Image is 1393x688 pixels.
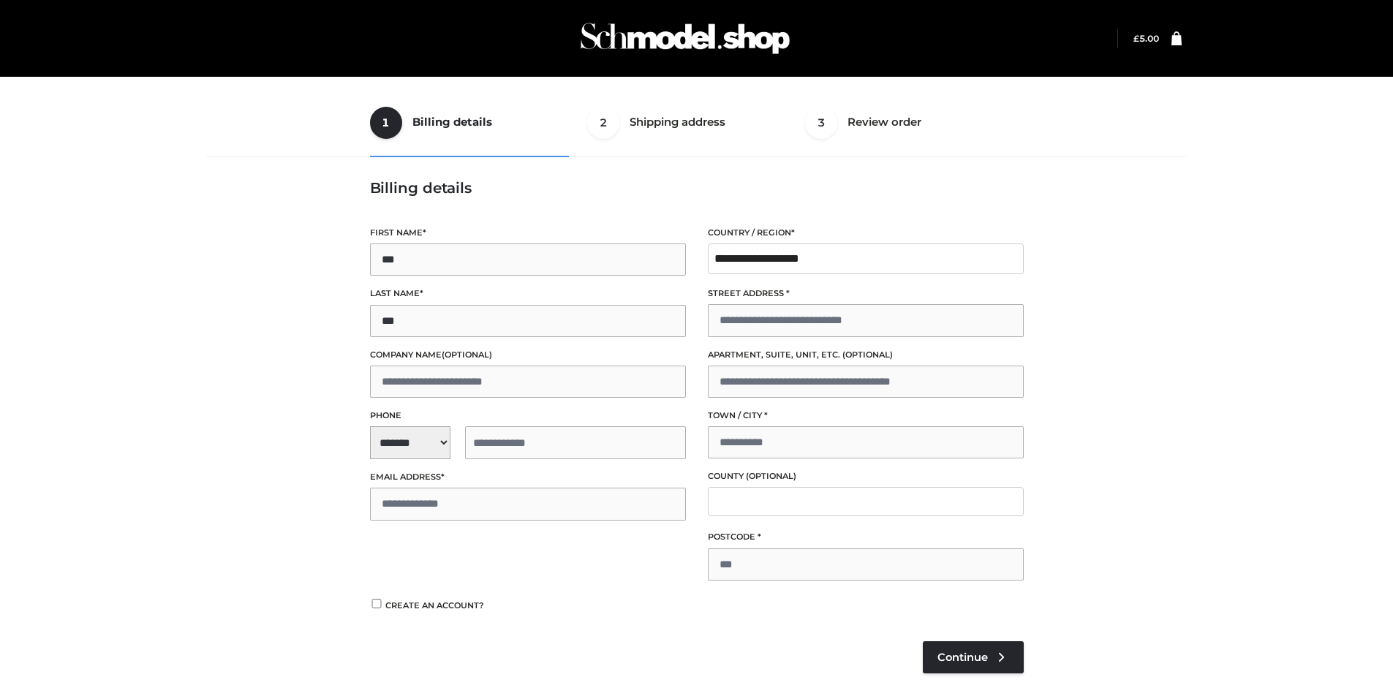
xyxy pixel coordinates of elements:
[370,179,1024,197] h3: Billing details
[385,600,484,610] span: Create an account?
[1133,33,1159,44] a: £5.00
[575,10,795,67] img: Schmodel Admin 964
[708,287,1024,300] label: Street address
[708,226,1024,240] label: Country / Region
[937,651,988,664] span: Continue
[370,348,686,362] label: Company name
[370,287,686,300] label: Last name
[370,599,383,608] input: Create an account?
[842,349,893,360] span: (optional)
[708,409,1024,423] label: Town / City
[708,530,1024,544] label: Postcode
[1133,33,1159,44] bdi: 5.00
[708,469,1024,483] label: County
[1133,33,1139,44] span: £
[442,349,492,360] span: (optional)
[370,226,686,240] label: First name
[370,409,686,423] label: Phone
[746,471,796,481] span: (optional)
[923,641,1024,673] a: Continue
[708,348,1024,362] label: Apartment, suite, unit, etc.
[370,470,686,484] label: Email address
